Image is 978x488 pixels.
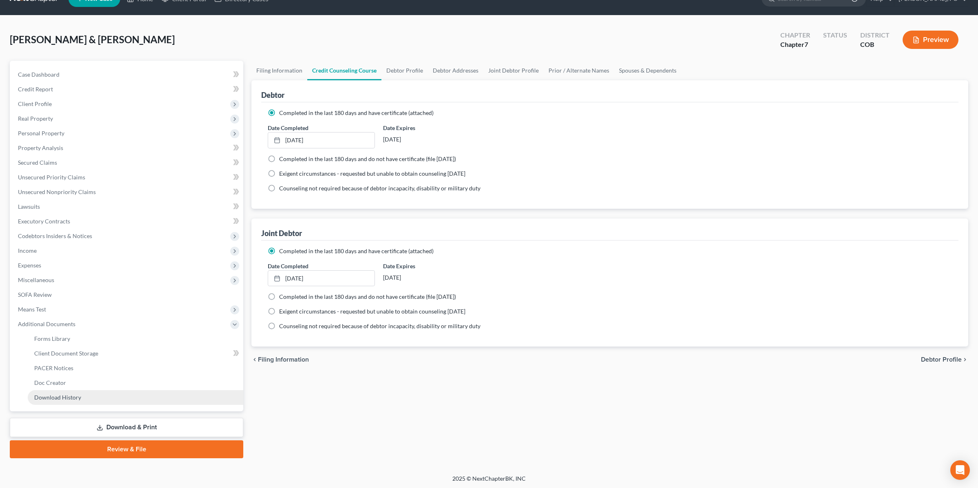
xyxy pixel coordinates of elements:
[11,67,243,82] a: Case Dashboard
[28,375,243,390] a: Doc Creator
[261,90,284,100] div: Debtor
[18,100,52,107] span: Client Profile
[383,124,490,132] label: Date Expires
[383,270,490,285] div: [DATE]
[18,115,53,122] span: Real Property
[279,185,480,192] span: Counseling not required because of debtor incapacity, disability or military duty
[279,170,465,177] span: Exigent circumstances - requested but unable to obtain counseling [DATE]
[780,40,810,49] div: Chapter
[11,155,243,170] a: Secured Claims
[18,130,64,137] span: Personal Property
[268,262,308,270] label: Date Completed
[279,293,456,300] span: Completed in the last 180 days and do not have certificate (file [DATE])
[34,364,73,371] span: PACER Notices
[28,331,243,346] a: Forms Library
[483,61,544,80] a: Joint Debtor Profile
[18,306,46,313] span: Means Test
[18,232,92,239] span: Codebtors Insiders & Notices
[921,356,962,363] span: Debtor Profile
[950,460,970,480] div: Open Intercom Messenger
[11,185,243,199] a: Unsecured Nonpriority Claims
[11,82,243,97] a: Credit Report
[251,356,309,363] button: chevron_left Filing Information
[258,356,309,363] span: Filing Information
[279,155,456,162] span: Completed in the last 180 days and do not have certificate (file [DATE])
[268,271,374,286] a: [DATE]
[279,308,465,315] span: Exigent circumstances - requested but unable to obtain counseling [DATE]
[10,440,243,458] a: Review & File
[860,31,890,40] div: District
[11,170,243,185] a: Unsecured Priority Claims
[268,124,308,132] label: Date Completed
[279,247,434,254] span: Completed in the last 180 days and have certificate (attached)
[18,291,52,298] span: SOFA Review
[28,390,243,405] a: Download History
[18,320,75,327] span: Additional Documents
[10,418,243,437] a: Download & Print
[18,203,40,210] span: Lawsuits
[381,61,428,80] a: Debtor Profile
[544,61,614,80] a: Prior / Alternate Names
[18,86,53,93] span: Credit Report
[34,335,70,342] span: Forms Library
[34,350,98,357] span: Client Document Storage
[28,361,243,375] a: PACER Notices
[11,287,243,302] a: SOFA Review
[34,394,81,401] span: Download History
[18,262,41,269] span: Expenses
[10,33,175,45] span: [PERSON_NAME] & [PERSON_NAME]
[279,322,480,329] span: Counseling not required because of debtor incapacity, disability or military duty
[251,61,307,80] a: Filing Information
[18,218,70,225] span: Executory Contracts
[428,61,483,80] a: Debtor Addresses
[921,356,968,363] button: Debtor Profile chevron_right
[18,276,54,283] span: Miscellaneous
[614,61,681,80] a: Spouses & Dependents
[18,159,57,166] span: Secured Claims
[11,199,243,214] a: Lawsuits
[34,379,66,386] span: Doc Creator
[903,31,958,49] button: Preview
[860,40,890,49] div: COB
[307,61,381,80] a: Credit Counseling Course
[11,141,243,155] a: Property Analysis
[261,228,302,238] div: Joint Debtor
[804,40,808,48] span: 7
[383,132,490,147] div: [DATE]
[268,132,374,148] a: [DATE]
[823,31,847,40] div: Status
[18,247,37,254] span: Income
[251,356,258,363] i: chevron_left
[962,356,968,363] i: chevron_right
[383,262,490,270] label: Date Expires
[18,188,96,195] span: Unsecured Nonpriority Claims
[28,346,243,361] a: Client Document Storage
[18,174,85,181] span: Unsecured Priority Claims
[18,71,59,78] span: Case Dashboard
[279,109,434,116] span: Completed in the last 180 days and have certificate (attached)
[11,214,243,229] a: Executory Contracts
[18,144,63,151] span: Property Analysis
[780,31,810,40] div: Chapter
